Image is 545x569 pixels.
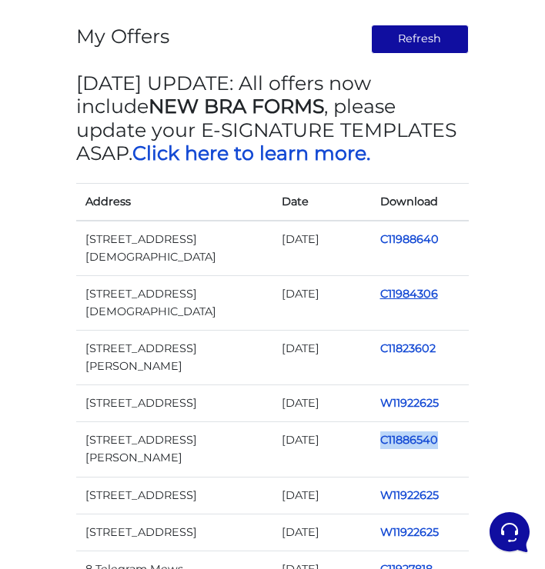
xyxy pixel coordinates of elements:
td: [DATE] [272,276,371,331]
strong: NEW BRA FORMS [149,95,324,118]
td: [STREET_ADDRESS][DEMOGRAPHIC_DATA] [76,221,272,276]
h3: [DATE] UPDATE: All offers now include , please update your E-SIGNATURE TEMPLATES ASAP. [76,72,469,165]
button: Refresh [371,25,470,54]
td: [STREET_ADDRESS] [76,514,272,551]
a: C11984306 [380,287,438,301]
a: C11823602 [380,341,436,355]
p: Help [239,449,259,463]
p: You: fast offers not picking mls numbers from realm [65,129,229,145]
a: W11922625 [380,525,439,539]
td: [DATE] [272,331,371,385]
td: [DATE] [272,422,371,477]
button: Messages [107,428,202,463]
a: W11922625 [380,396,439,410]
button: Home [12,428,107,463]
img: dark [25,171,55,202]
td: [STREET_ADDRESS][DEMOGRAPHIC_DATA] [76,276,272,331]
span: Start a Conversation [111,225,216,238]
a: AuraThank you for letting me know. We will escalate this matter and have the support team look in... [18,164,289,210]
h3: My Offers [76,25,169,48]
td: [STREET_ADDRESS][PERSON_NAME] [76,331,272,385]
p: 3 mos ago [239,170,283,184]
a: W11922625 [380,488,439,502]
td: [STREET_ADDRESS] [76,385,272,422]
td: [DATE] [272,514,371,551]
span: Fast Offers Support [65,111,229,126]
p: Home [46,449,72,463]
a: C11988640 [380,232,439,246]
button: Help [201,428,296,463]
span: Find an Answer [25,278,105,290]
td: [DATE] [272,221,371,276]
span: Your Conversations [25,86,125,98]
a: Fast Offers SupportYou:fast offers not picking mls numbers from realm3 mos ago [18,105,289,151]
td: [DATE] [272,477,371,514]
button: Start a Conversation [25,216,283,247]
img: dark [25,112,55,143]
iframe: Customerly Messenger Launcher [486,509,533,555]
h2: Hello [PERSON_NAME] 👋 [12,12,259,62]
th: Date [272,184,371,221]
p: Messages [132,449,176,463]
td: [DATE] [272,385,371,422]
a: C11886540 [380,433,438,447]
a: Open Help Center [192,278,283,290]
span: Aura [65,170,229,185]
p: 3 mos ago [239,111,283,125]
p: Thank you for letting me know. We will escalate this matter and have the support team look into i... [65,188,229,204]
td: [STREET_ADDRESS][PERSON_NAME] [76,422,272,477]
a: See all [249,86,283,98]
th: Download [371,184,470,221]
td: [STREET_ADDRESS] [76,477,272,514]
th: Address [76,184,272,221]
input: Search for an Article... [35,311,252,326]
a: Click here to learn more. [132,141,370,165]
